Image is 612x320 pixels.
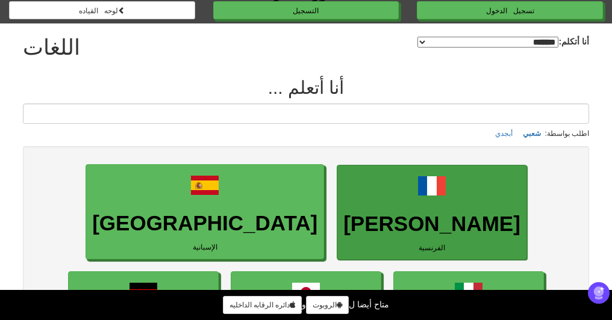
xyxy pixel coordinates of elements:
font: دائره الرقابه الداخليه [230,301,290,309]
font: أنا أتكلم: [558,37,589,46]
font: لوحه القياده [79,6,118,14]
font: متاح أيضا ل [349,300,389,309]
small: اطلب بواسطة: [545,129,589,138]
font: و [302,300,306,309]
small: الفرنسية [419,243,445,251]
a: التسجيل [213,1,399,19]
h1: اللغات [23,35,80,60]
a: [PERSON_NAME]الفرنسية [337,165,527,260]
a: الروبوت [306,296,349,314]
button: أبجدي [492,127,516,140]
a: لوحه القياده [9,1,195,19]
a: [GEOGRAPHIC_DATA]الإسبانية [86,164,324,260]
a: دائره الرقابه الداخليه [223,296,302,314]
h3: [PERSON_NAME] [343,212,520,236]
small: الإسبانية [193,242,217,251]
font: الروبوت [313,301,337,309]
h2: أنا أتعلم ... [23,78,589,97]
h3: [GEOGRAPHIC_DATA] [92,212,317,235]
select: أنا أتكلم: [417,37,558,48]
button: شعبي [519,127,545,140]
a: تسجيل الدخول [417,1,603,19]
